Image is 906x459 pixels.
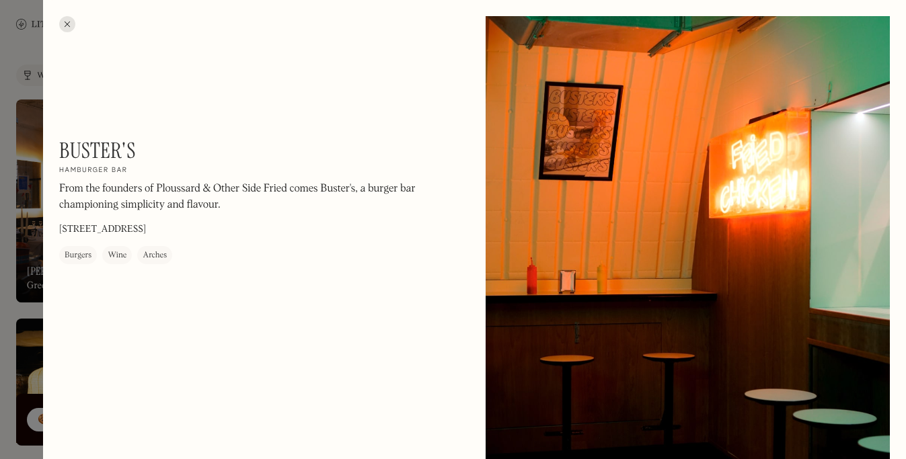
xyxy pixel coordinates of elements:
div: Wine [108,249,126,262]
h2: Hamburger bar [59,166,128,175]
div: Burgers [65,249,91,262]
div: Arches [143,249,167,262]
p: From the founders of Ploussard & Other Side Fried comes Buster's, a burger bar championing simpli... [59,181,422,213]
h1: Buster's [59,138,136,163]
p: [STREET_ADDRESS] [59,222,146,237]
